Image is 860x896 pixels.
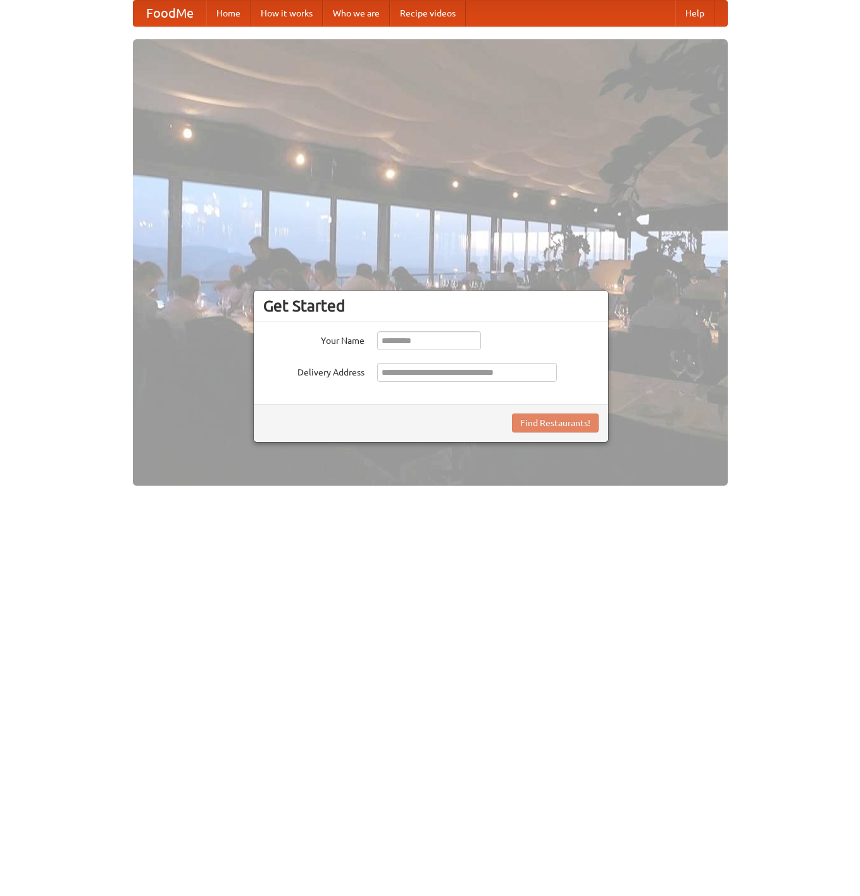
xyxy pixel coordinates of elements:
[206,1,251,26] a: Home
[263,296,599,315] h3: Get Started
[263,363,365,379] label: Delivery Address
[390,1,466,26] a: Recipe videos
[134,1,206,26] a: FoodMe
[512,413,599,432] button: Find Restaurants!
[251,1,323,26] a: How it works
[263,331,365,347] label: Your Name
[323,1,390,26] a: Who we are
[675,1,714,26] a: Help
